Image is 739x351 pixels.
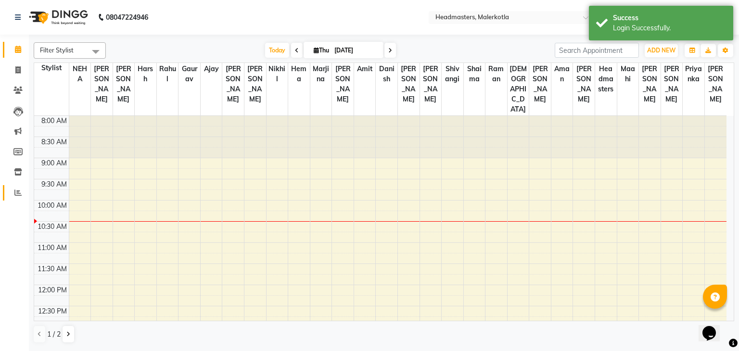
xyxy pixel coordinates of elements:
span: [DEMOGRAPHIC_DATA] [508,63,529,115]
span: Raman [485,63,507,85]
span: [PERSON_NAME] [332,63,354,105]
span: Maahi [617,63,639,85]
input: Search Appointment [555,43,639,58]
div: 11:00 AM [36,243,69,253]
span: [PERSON_NAME] [639,63,661,105]
span: [PERSON_NAME] [529,63,551,105]
div: 10:00 AM [36,201,69,211]
span: Harsh [135,63,156,85]
div: Success [613,13,726,23]
img: logo [25,4,90,31]
div: 8:30 AM [39,137,69,147]
span: Amit [354,63,376,75]
span: [PERSON_NAME] [91,63,113,105]
span: NEHA [69,63,91,85]
div: 9:30 AM [39,179,69,189]
span: [PERSON_NAME] [705,63,726,105]
span: [PERSON_NAME] [398,63,420,105]
div: 8:00 AM [39,116,69,126]
div: Login Successfully. [613,23,726,33]
div: 12:30 PM [36,306,69,316]
span: [PERSON_NAME] [661,63,683,105]
div: 9:00 AM [39,158,69,168]
span: Priyanka [683,63,704,85]
span: Headmasters [595,63,617,95]
div: 10:30 AM [36,222,69,232]
span: Today [265,43,289,58]
span: [PERSON_NAME] [420,63,442,105]
span: [PERSON_NAME] [573,63,595,105]
span: Nikhil [267,63,288,85]
span: Aman [551,63,573,85]
span: Marjina [310,63,332,85]
span: Danish [376,63,397,85]
span: Ajay [201,63,222,75]
span: Gaurav [178,63,200,85]
span: Rahul [157,63,178,85]
span: Shivangi [442,63,463,85]
div: 11:30 AM [36,264,69,274]
b: 08047224946 [106,4,148,31]
button: ADD NEW [645,44,678,57]
span: Hema [288,63,310,85]
span: ADD NEW [647,47,675,54]
span: [PERSON_NAME] [244,63,266,105]
div: 12:00 PM [36,285,69,295]
span: [PERSON_NAME] [113,63,135,105]
input: 2025-09-04 [331,43,380,58]
span: 1 / 2 [47,329,61,339]
span: Thu [311,47,331,54]
div: Stylist [34,63,69,73]
span: [PERSON_NAME] [222,63,244,105]
span: Shaima [464,63,485,85]
span: Filter Stylist [40,46,74,54]
iframe: chat widget [699,313,729,341]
